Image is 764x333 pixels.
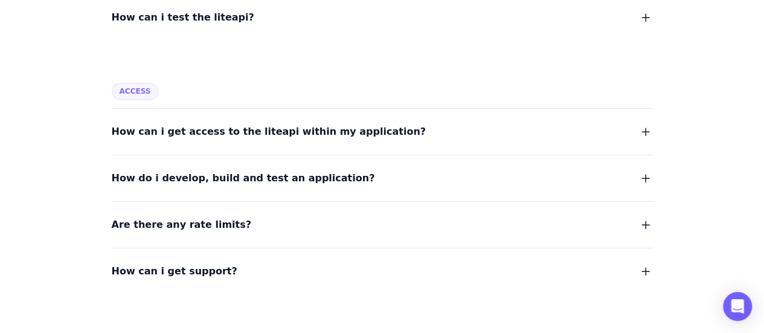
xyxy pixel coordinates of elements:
[112,170,653,187] button: How do i develop, build and test an application?
[723,292,752,321] div: Open Intercom Messenger
[112,9,254,26] span: How can i test the liteapi?
[112,216,251,233] span: Are there any rate limits?
[112,170,375,187] span: How do i develop, build and test an application?
[112,9,653,26] button: How can i test the liteapi?
[112,123,426,140] span: How can i get access to the liteapi within my application?
[112,83,159,100] span: Access
[112,263,237,280] span: How can i get support?
[112,123,653,140] button: How can i get access to the liteapi within my application?
[112,216,653,233] button: Are there any rate limits?
[112,263,653,280] button: How can i get support?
